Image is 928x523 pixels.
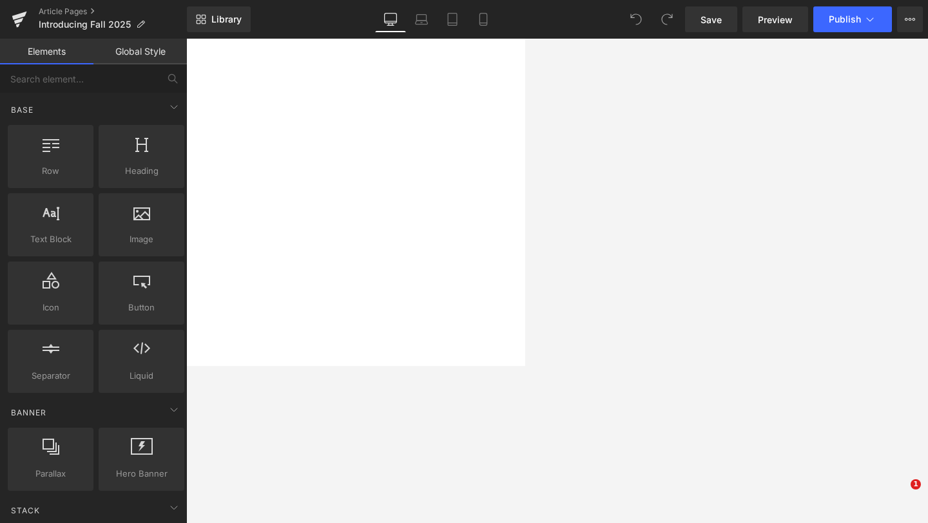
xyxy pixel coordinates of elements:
[10,104,35,116] span: Base
[406,6,437,32] a: Laptop
[39,19,131,30] span: Introducing Fall 2025
[742,6,808,32] a: Preview
[884,479,915,510] iframe: Intercom live chat
[102,164,180,178] span: Heading
[12,164,90,178] span: Row
[102,233,180,246] span: Image
[12,467,90,480] span: Parallax
[39,6,187,17] a: Article Pages
[102,369,180,383] span: Liquid
[102,301,180,314] span: Button
[468,6,499,32] a: Mobile
[437,6,468,32] a: Tablet
[12,301,90,314] span: Icon
[102,467,180,480] span: Hero Banner
[897,6,923,32] button: More
[701,13,722,26] span: Save
[623,6,649,32] button: Undo
[93,39,187,64] a: Global Style
[10,504,41,517] span: Stack
[12,369,90,383] span: Separator
[911,479,921,490] span: 1
[10,406,48,419] span: Banner
[654,6,680,32] button: Redo
[758,13,793,26] span: Preview
[829,14,861,24] span: Publish
[375,6,406,32] a: Desktop
[12,233,90,246] span: Text Block
[211,14,242,25] span: Library
[813,6,892,32] button: Publish
[187,6,251,32] a: New Library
